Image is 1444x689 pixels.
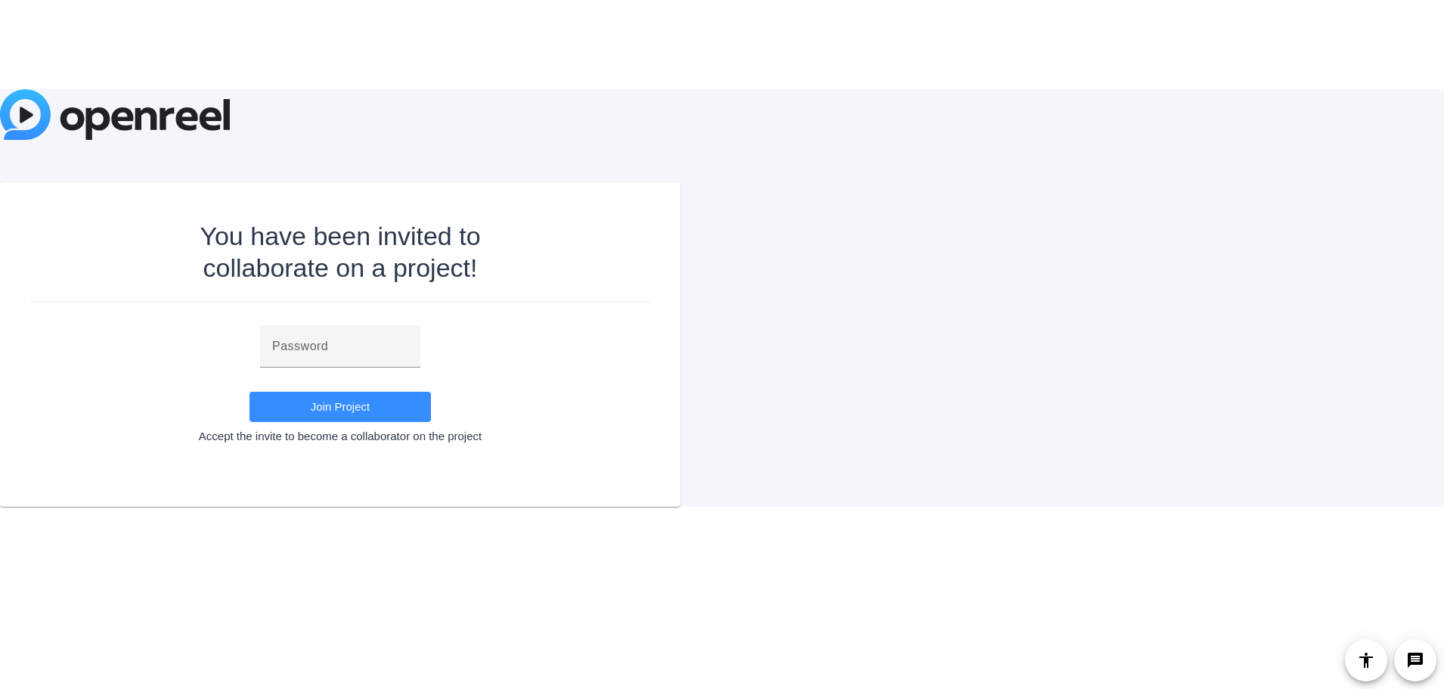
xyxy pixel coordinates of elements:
[1357,651,1375,669] mat-icon: accessibility
[272,337,408,355] input: Password
[311,400,370,413] span: Join Project
[1406,651,1424,669] mat-icon: message
[30,430,650,443] div: Accept the invite to become a collaborator on the project
[249,392,431,422] button: Join Project
[160,220,522,284] div: You have been invited to collaborate on a project!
